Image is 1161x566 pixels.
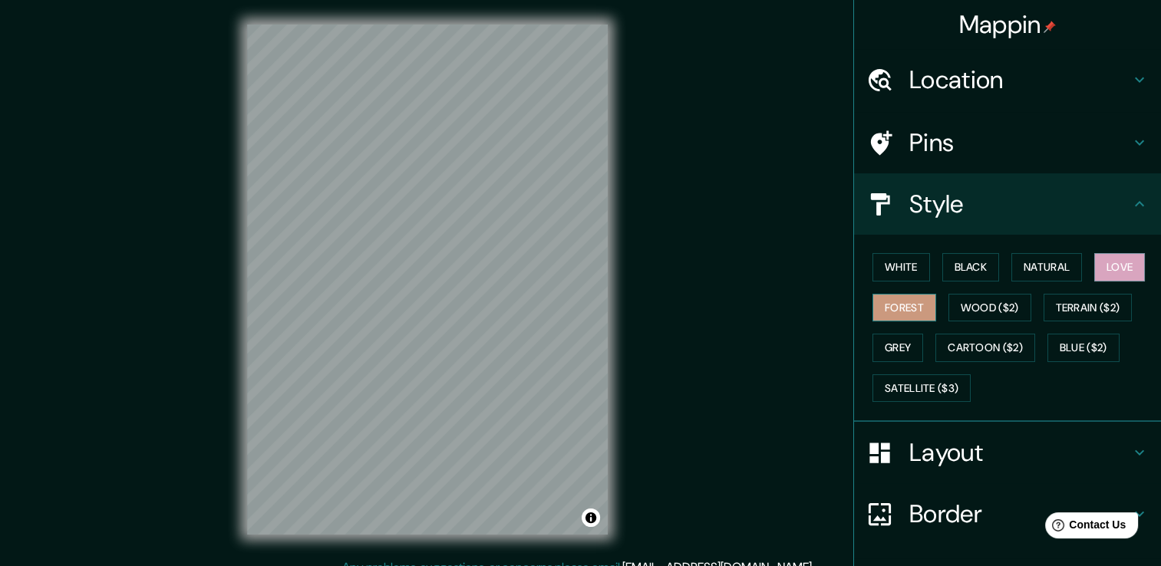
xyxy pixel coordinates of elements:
[872,374,971,403] button: Satellite ($3)
[854,422,1161,483] div: Layout
[948,294,1031,322] button: Wood ($2)
[247,25,608,535] canvas: Map
[935,334,1035,362] button: Cartoon ($2)
[872,253,930,281] button: White
[1044,21,1056,33] img: pin-icon.png
[854,49,1161,110] div: Location
[1047,334,1120,362] button: Blue ($2)
[909,64,1130,95] h4: Location
[959,9,1057,40] h4: Mappin
[872,334,923,362] button: Grey
[942,253,1000,281] button: Black
[582,508,600,527] button: Toggle attribution
[909,437,1130,468] h4: Layout
[854,112,1161,173] div: Pins
[1094,253,1145,281] button: Love
[909,127,1130,158] h4: Pins
[909,189,1130,219] h4: Style
[1024,506,1144,549] iframe: Help widget launcher
[909,499,1130,529] h4: Border
[1044,294,1133,322] button: Terrain ($2)
[854,483,1161,545] div: Border
[1011,253,1082,281] button: Natural
[854,173,1161,235] div: Style
[872,294,936,322] button: Forest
